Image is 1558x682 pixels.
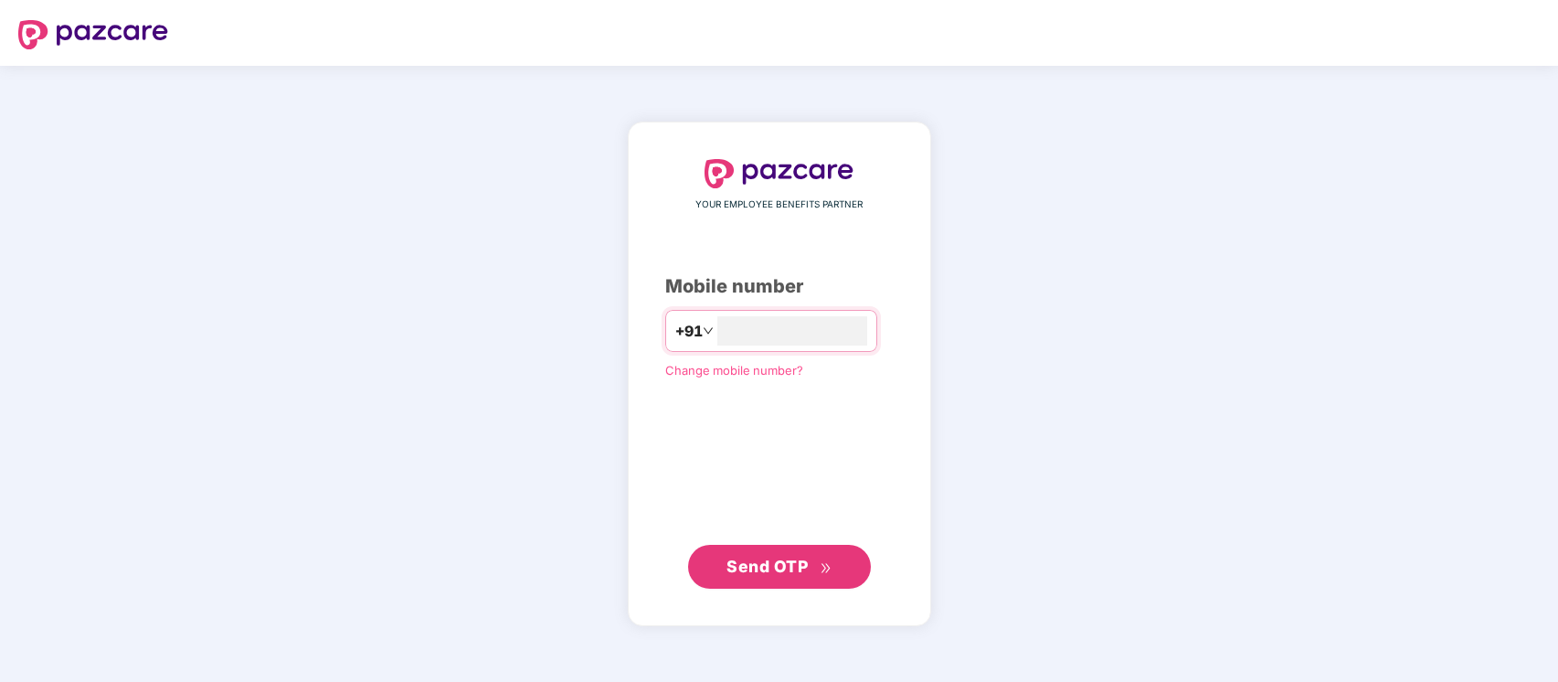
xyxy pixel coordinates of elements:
[726,557,808,576] span: Send OTP
[703,325,714,336] span: down
[820,562,832,574] span: double-right
[688,545,871,589] button: Send OTPdouble-right
[705,159,854,188] img: logo
[675,320,703,343] span: +91
[695,197,863,212] span: YOUR EMPLOYEE BENEFITS PARTNER
[18,20,168,49] img: logo
[665,363,803,378] a: Change mobile number?
[665,272,894,301] div: Mobile number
